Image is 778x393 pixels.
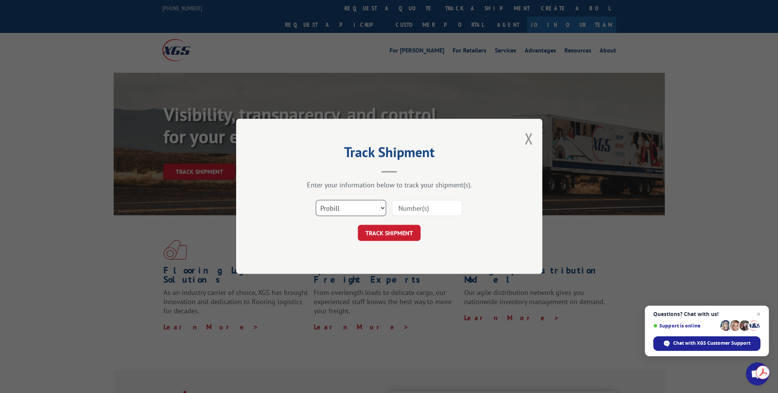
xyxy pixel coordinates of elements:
[524,128,533,149] button: Close modal
[673,340,750,347] span: Chat with XGS Customer Support
[746,362,769,385] div: Open chat
[358,225,421,241] button: TRACK SHIPMENT
[274,181,504,190] div: Enter your information below to track your shipment(s).
[653,311,760,317] span: Questions? Chat with us!
[754,309,763,319] span: Close chat
[653,323,718,329] span: Support is online
[274,147,504,161] h2: Track Shipment
[653,336,760,351] div: Chat with XGS Customer Support
[392,200,462,216] input: Number(s)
